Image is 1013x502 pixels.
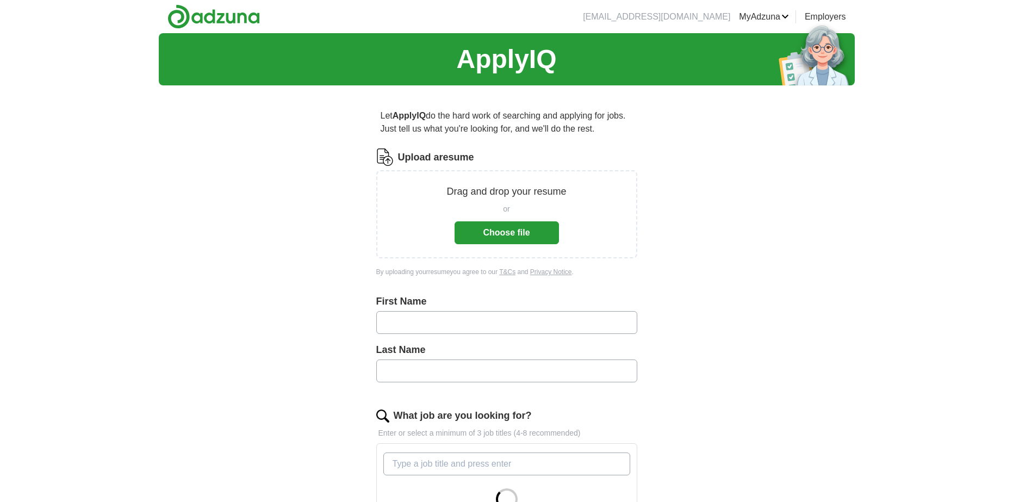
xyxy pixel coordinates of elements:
strong: ApplyIQ [393,111,426,120]
div: By uploading your resume you agree to our and . [376,267,637,277]
a: MyAdzuna [739,10,789,23]
button: Choose file [455,221,559,244]
label: First Name [376,294,637,309]
p: Enter or select a minimum of 3 job titles (4-8 recommended) [376,427,637,439]
img: search.png [376,410,389,423]
a: Employers [805,10,846,23]
p: Let do the hard work of searching and applying for jobs. Just tell us what you're looking for, an... [376,105,637,140]
label: Last Name [376,343,637,357]
p: Drag and drop your resume [446,184,566,199]
img: CV Icon [376,148,394,166]
img: Adzuna logo [167,4,260,29]
li: [EMAIL_ADDRESS][DOMAIN_NAME] [583,10,730,23]
span: or [503,203,509,215]
label: What job are you looking for? [394,408,532,423]
label: Upload a resume [398,150,474,165]
h1: ApplyIQ [456,40,556,79]
a: Privacy Notice [530,268,572,276]
input: Type a job title and press enter [383,453,630,475]
a: T&Cs [499,268,515,276]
